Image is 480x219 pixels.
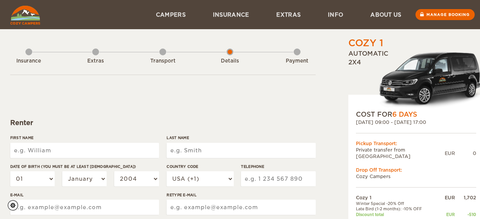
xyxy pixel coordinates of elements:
div: Details [209,58,251,65]
td: Winter Special -20% Off [356,201,438,206]
div: Payment [276,58,318,65]
div: Transport [142,58,184,65]
span: 6 Days [392,111,417,118]
input: e.g. example@example.com [167,200,315,215]
div: Extras [75,58,116,65]
div: -510 [455,212,476,217]
label: First Name [10,135,159,141]
div: COST FOR [356,110,476,119]
div: Insurance [8,58,50,65]
input: e.g. 1 234 567 890 [241,171,315,186]
div: Drop Off Transport: [356,167,476,173]
div: Pickup Transport: [356,140,476,147]
a: Cookie settings [8,200,23,211]
td: Discount total [356,212,438,217]
div: 1,702 [455,194,476,201]
div: EUR [437,194,455,201]
td: Late Bird (1-2 months): -10% OFF [356,206,438,211]
img: Cozy Campers [10,6,40,25]
div: [DATE] 09:00 - [DATE] 17:00 [356,119,476,125]
td: Cozy Campers [356,173,476,180]
td: Private transfer from [GEOGRAPHIC_DATA] [356,147,445,160]
input: e.g. example@example.com [10,200,159,215]
td: Cozy 1 [356,194,438,201]
div: Cozy 1 [348,37,383,50]
label: Date of birth (You must be at least [DEMOGRAPHIC_DATA]) [10,164,159,169]
label: Telephone [241,164,315,169]
div: Renter [10,118,316,127]
a: Manage booking [415,9,475,20]
div: 0 [455,150,476,156]
label: E-mail [10,192,159,198]
label: Retype E-mail [167,192,315,198]
div: EUR [437,212,455,217]
div: EUR [445,150,455,156]
label: Last Name [167,135,315,141]
label: Country Code [167,164,233,169]
input: e.g. William [10,143,159,158]
input: e.g. Smith [167,143,315,158]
